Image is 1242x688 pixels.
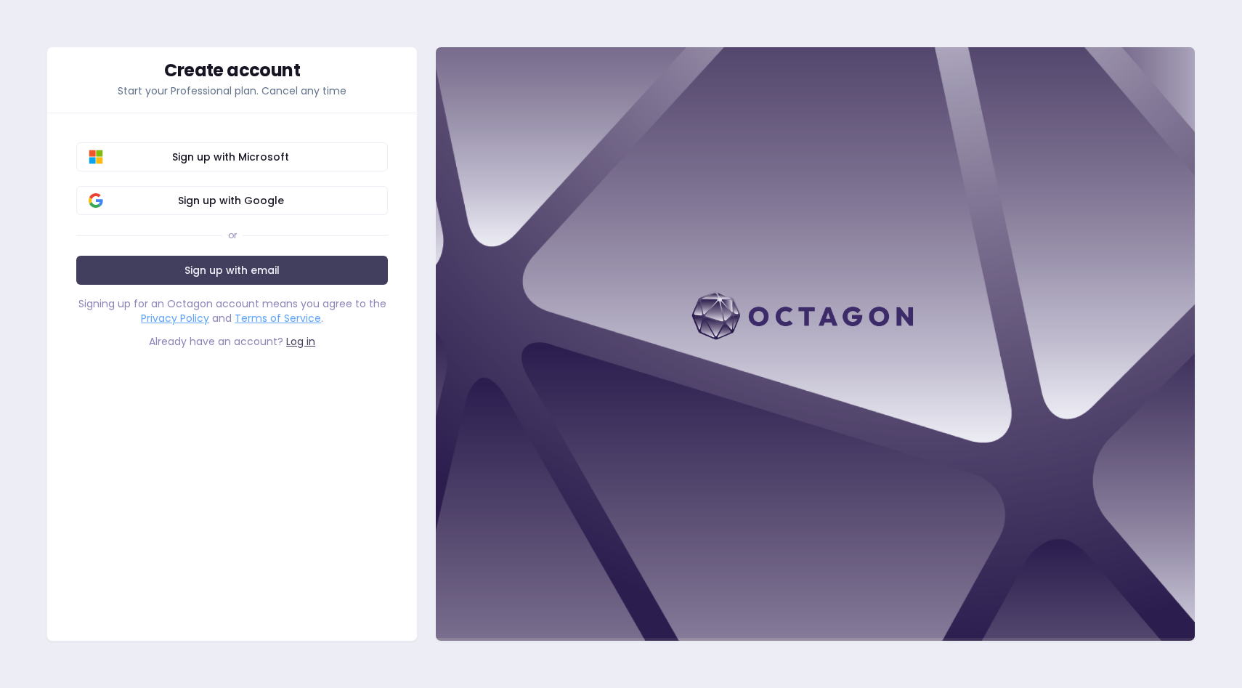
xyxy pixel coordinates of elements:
a: Sign up with email [76,256,388,285]
span: Sign up with Google [86,193,376,208]
button: Sign up with Google [76,186,388,215]
div: or [228,230,237,241]
div: Create account [76,62,388,79]
div: Already have an account? [76,334,388,349]
a: Log in [286,334,315,349]
a: Terms of Service [235,311,321,325]
a: Privacy Policy [141,311,209,325]
p: Start your Professional plan. Cancel any time [76,84,388,98]
button: Sign up with Microsoft [76,142,388,171]
div: Signing up for an Octagon account means you agree to the and . [76,296,388,325]
span: Sign up with Microsoft [86,150,376,164]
